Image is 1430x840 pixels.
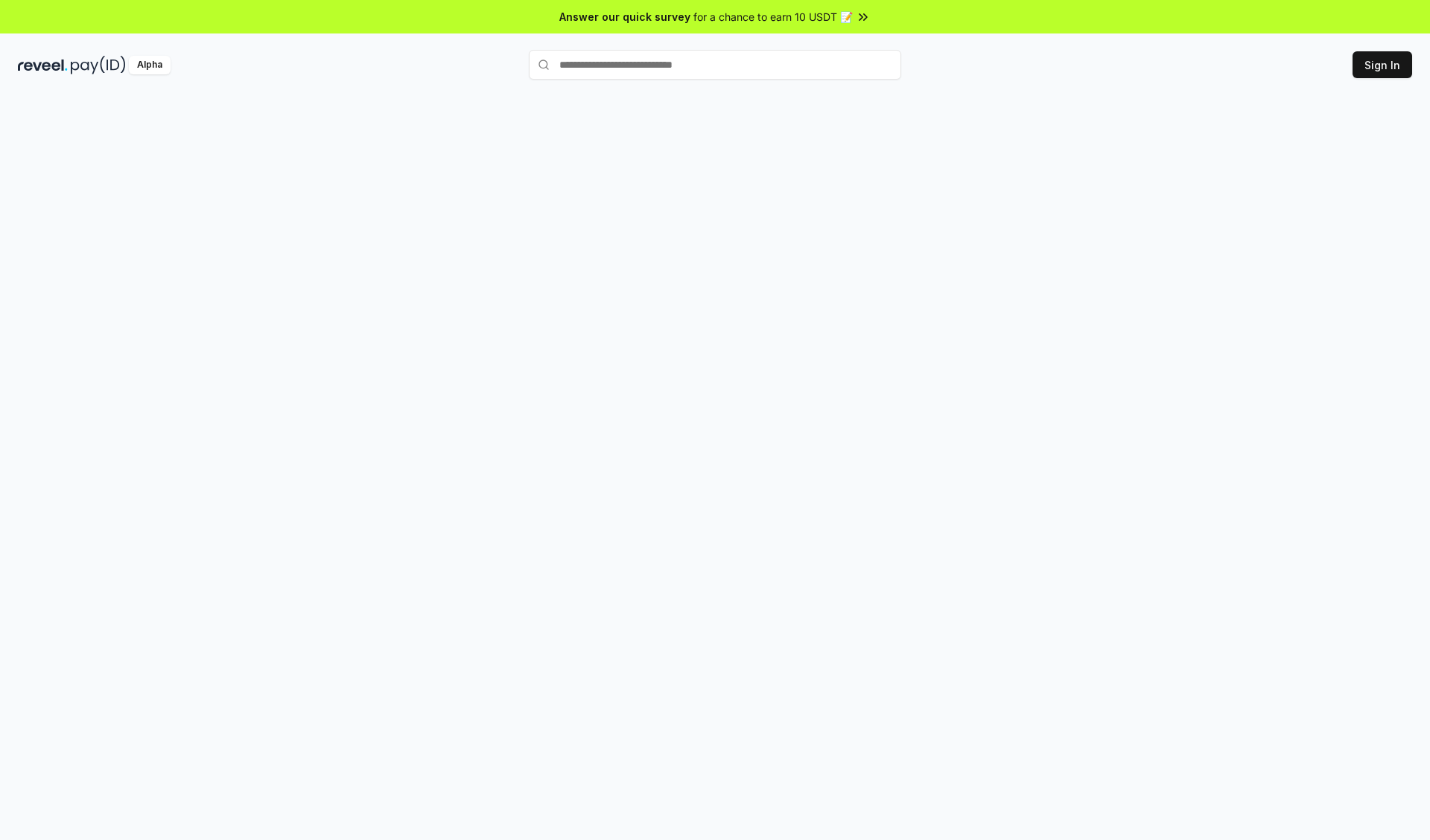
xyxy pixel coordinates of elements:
div: Alpha [129,56,171,74]
img: reveel_dark [18,56,68,74]
span: for a chance to earn 10 USDT 📝 [693,9,853,25]
img: pay_id [71,56,126,74]
span: Answer our quick survey [559,9,690,25]
button: Sign In [1353,51,1412,78]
